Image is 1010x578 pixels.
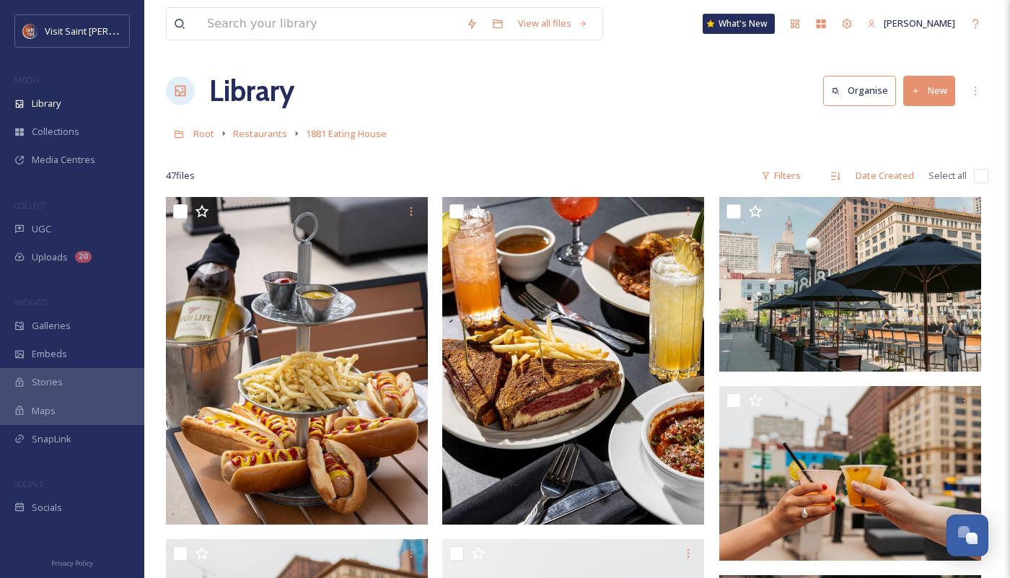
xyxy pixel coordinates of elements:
span: MEDIA [14,74,40,85]
span: Embeds [32,347,67,361]
span: Media Centres [32,153,95,167]
img: ETHAN@LAKEELMOINN.COM-250515_Sorensen_0002.jpg [442,197,704,525]
div: 20 [75,251,92,263]
span: Uploads [32,250,68,264]
img: 1881EatingHouse_Patio (29).jpg [719,386,981,561]
a: Library [209,69,294,113]
span: 1881 Eating House [306,127,387,140]
span: Stories [32,375,63,389]
span: Restaurants [233,127,287,140]
a: Restaurants [233,125,287,142]
span: [PERSON_NAME] [884,17,955,30]
img: ext_1752280186.700427_ethan@lakeelmoinn.com-250711_Sorensen_0001.jpg [166,197,428,525]
a: [PERSON_NAME] [860,9,962,38]
a: What's New [703,14,775,34]
span: UGC [32,222,51,236]
span: Socials [32,501,62,514]
a: Root [193,125,214,142]
a: 1881 Eating House [306,125,387,142]
img: ETHAN@LAKEELMOINN.COM-250529_Sorensen_0002.jpg [719,197,981,372]
button: Open Chat [947,514,988,556]
span: Visit Saint [PERSON_NAME] [45,24,160,38]
span: 47 file s [166,169,195,183]
span: Select all [928,169,967,183]
span: WIDGETS [14,297,48,307]
a: Organise [823,76,903,105]
button: Organise [823,76,896,105]
button: New [903,76,955,105]
div: Filters [754,162,808,190]
span: Root [193,127,214,140]
span: Maps [32,404,56,418]
span: Collections [32,125,79,139]
span: COLLECT [14,200,45,211]
span: Library [32,97,61,110]
span: SnapLink [32,432,71,446]
span: Privacy Policy [51,559,93,568]
span: SOCIALS [14,478,43,489]
div: Date Created [848,162,921,190]
img: Visit%20Saint%20Paul%20Updated%20Profile%20Image.jpg [23,24,38,38]
a: Privacy Policy [51,553,93,571]
a: View all files [511,9,595,38]
input: Search your library [200,8,459,40]
span: Galleries [32,319,71,333]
